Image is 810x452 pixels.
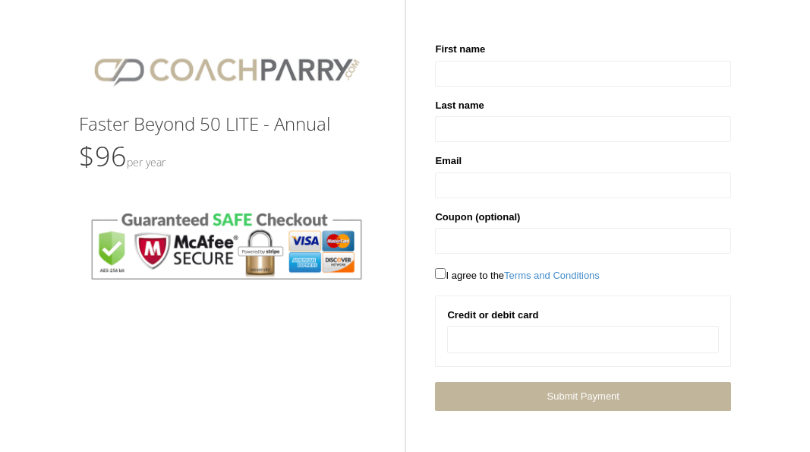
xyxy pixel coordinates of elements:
[435,98,484,113] label: Last name
[504,270,600,281] a: Terms and Conditions
[79,114,375,134] h3: Faster Beyond 50 LITE - Annual
[435,153,462,169] label: Email
[435,270,599,281] span: I agree to the
[79,137,165,175] span: $96
[547,390,619,402] span: Submit Payment
[457,333,709,346] iframe: Secure card payment input frame
[79,42,375,99] img: CPlogo.png
[435,42,485,57] label: First name
[435,382,731,410] a: Submit Payment
[447,308,538,323] label: Credit or debit card
[127,155,165,169] small: Per Year
[435,210,520,225] label: Coupon (optional)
